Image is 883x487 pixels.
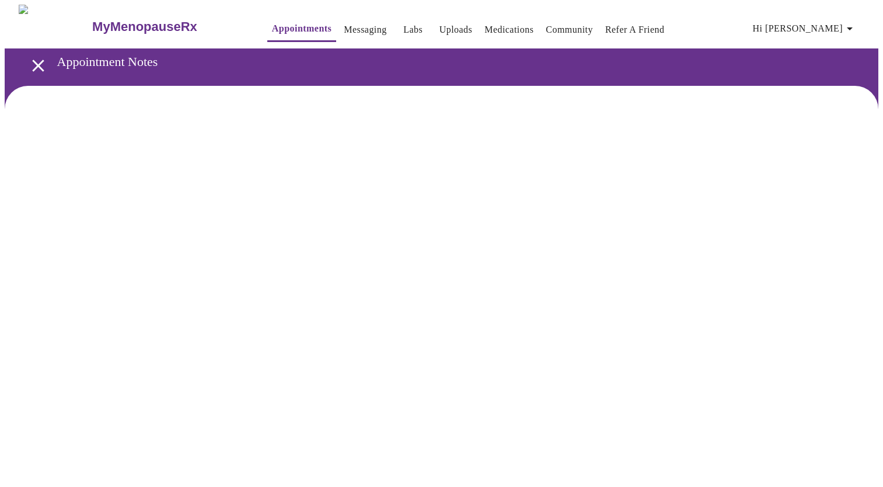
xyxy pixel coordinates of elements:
[91,6,244,47] a: MyMenopauseRx
[344,22,386,38] a: Messaging
[57,54,818,69] h3: Appointment Notes
[267,17,336,42] button: Appointments
[272,20,331,37] a: Appointments
[435,18,477,41] button: Uploads
[439,22,473,38] a: Uploads
[601,18,669,41] button: Refer a Friend
[480,18,538,41] button: Medications
[546,22,593,38] a: Community
[753,20,857,37] span: Hi [PERSON_NAME]
[21,48,55,83] button: open drawer
[748,17,861,40] button: Hi [PERSON_NAME]
[541,18,598,41] button: Community
[484,22,533,38] a: Medications
[92,19,197,34] h3: MyMenopauseRx
[339,18,391,41] button: Messaging
[605,22,665,38] a: Refer a Friend
[403,22,423,38] a: Labs
[395,18,432,41] button: Labs
[19,5,91,48] img: MyMenopauseRx Logo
